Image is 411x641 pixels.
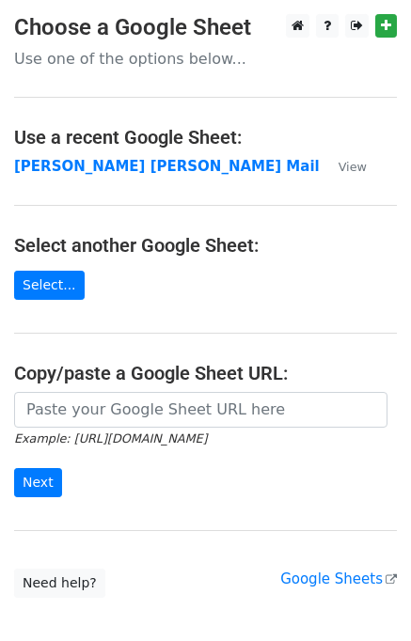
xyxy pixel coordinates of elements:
[280,571,397,587] a: Google Sheets
[14,271,85,300] a: Select...
[14,569,105,598] a: Need help?
[339,160,367,174] small: View
[14,468,62,497] input: Next
[14,362,397,384] h4: Copy/paste a Google Sheet URL:
[14,431,207,446] small: Example: [URL][DOMAIN_NAME]
[320,158,367,175] a: View
[14,392,387,428] input: Paste your Google Sheet URL here
[14,14,397,41] h3: Choose a Google Sheet
[14,126,397,149] h4: Use a recent Google Sheet:
[14,158,320,175] a: [PERSON_NAME] [PERSON_NAME] Mail
[14,234,397,257] h4: Select another Google Sheet:
[14,49,397,69] p: Use one of the options below...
